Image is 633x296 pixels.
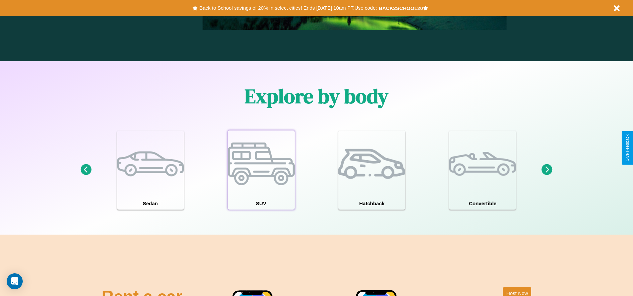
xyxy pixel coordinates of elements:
[379,5,423,11] b: BACK2SCHOOL20
[449,197,516,210] h4: Convertible
[198,3,378,13] button: Back to School savings of 20% in select cities! Ends [DATE] 10am PT.Use code:
[338,197,405,210] h4: Hatchback
[625,134,630,162] div: Give Feedback
[228,197,295,210] h4: SUV
[245,82,388,110] h1: Explore by body
[117,197,184,210] h4: Sedan
[7,273,23,289] div: Open Intercom Messenger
